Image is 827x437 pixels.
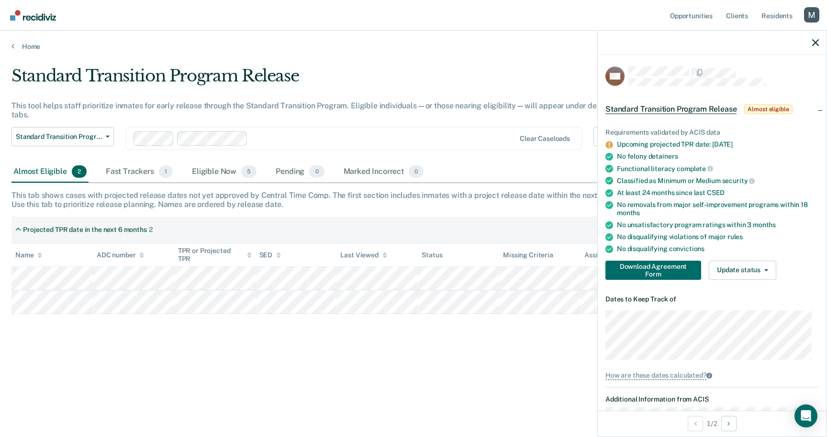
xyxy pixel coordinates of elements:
div: Upcoming projected TPR date: [DATE] [617,140,819,149]
div: Standard Transition Program ReleaseAlmost eligible [598,94,827,125]
dt: Additional Information from ACIS [605,395,819,403]
div: No felony [617,152,819,161]
a: How are these dates calculated? [605,371,819,379]
span: Almost eligible [744,104,792,114]
div: Name [15,251,42,259]
div: Assigned to [584,251,629,259]
span: 1 [159,165,173,178]
span: CSED [707,189,725,196]
div: Classified as Minimum or Medium [617,176,819,185]
div: Projected TPR date in the next 6 months [23,226,147,234]
span: 2 [72,165,87,178]
div: Almost Eligible [11,161,89,183]
span: 5 [241,165,257,178]
div: 2 [149,226,153,234]
div: Last Viewed [340,251,387,259]
span: convictions [669,245,704,253]
img: Recidiviz [10,10,56,21]
div: Marked Incorrect [342,161,426,183]
div: How are these dates calculated? [605,371,706,380]
button: Download Agreement Form [605,261,701,280]
span: 0 [409,165,424,178]
button: Profile dropdown button [804,7,819,23]
span: complete [677,165,713,172]
div: 1 / 2 [598,411,827,436]
span: months [617,209,640,217]
div: At least 24 months since last [617,189,819,197]
button: Next Opportunity [721,416,737,431]
span: 0 [309,165,324,178]
button: Previous Opportunity [688,416,703,431]
div: This tab shows cases with projected release dates not yet approved by Central Time Comp. The firs... [11,191,816,209]
div: Requirements validated by ACIS data [605,128,819,137]
div: No removals from major self-improvement programs within 18 [617,201,819,217]
div: ADC number [97,251,145,259]
a: Navigate to form link [605,261,705,280]
div: Functional literacy [617,164,819,173]
span: detainers [648,152,678,160]
button: Update status [709,261,776,280]
a: Home [11,42,816,51]
div: This tool helps staff prioritize inmates for early release through the Standard Transition Progra... [11,101,632,119]
dt: Dates to Keep Track of [605,295,819,303]
div: TPR or Projected TPR [178,247,252,263]
div: Status [422,251,442,259]
div: No disqualifying [617,245,819,253]
div: Clear caseloads [520,135,570,143]
div: Standard Transition Program Release [11,66,632,93]
span: security [722,177,755,184]
span: months [753,221,776,229]
div: Fast Trackers [104,161,175,183]
div: SED [259,251,281,259]
div: No unsatisfactory program ratings within 3 [617,221,819,229]
div: Open Intercom Messenger [794,404,817,427]
div: Eligible Now [190,161,258,183]
span: Standard Transition Program Release [16,133,102,141]
span: Standard Transition Program Release [605,104,737,114]
div: No disqualifying violations of major [617,233,819,241]
div: Pending [274,161,326,183]
span: rules [727,233,743,241]
div: Missing Criteria [503,251,553,259]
